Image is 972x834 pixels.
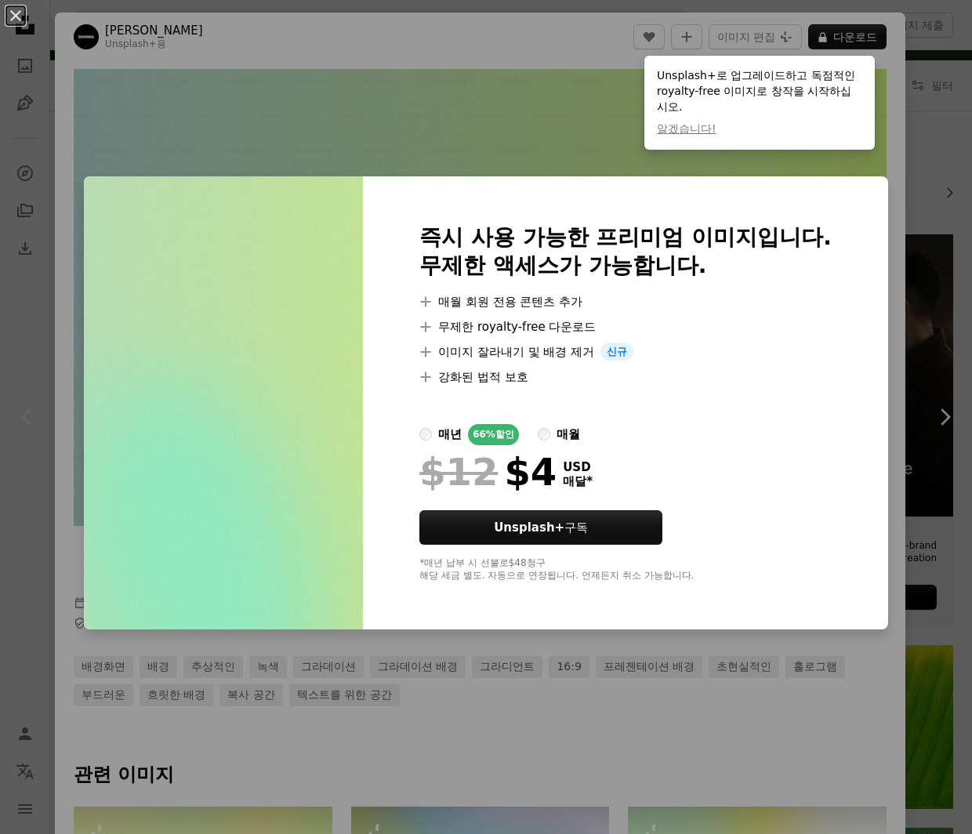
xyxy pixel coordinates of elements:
li: 무제한 royalty-free 다운로드 [419,317,832,336]
div: Unsplash+로 업그레이드하고 독점적인 royalty-free 이미지로 창작을 시작하십시오. [644,56,875,150]
input: 매년66%할인 [419,428,432,441]
img: premium_photo-1701519605767-4e007ae06aaa [84,176,363,630]
strong: Unsplash+ [494,520,564,535]
h2: 즉시 사용 가능한 프리미엄 이미지입니다. 무제한 액세스가 가능합니다. [419,223,832,280]
li: 이미지 잘라내기 및 배경 제거 [419,343,832,361]
div: 매월 [557,425,580,444]
button: Unsplash+구독 [419,510,662,545]
div: *매년 납부 시 선불로 $48 청구 해당 세금 별도. 자동으로 연장됩니다. 언제든지 취소 가능합니다. [419,557,832,582]
button: 알겠습니다! [657,121,716,137]
li: 매월 회원 전용 콘텐츠 추가 [419,292,832,311]
div: 66% 할인 [468,424,519,445]
input: 매월 [538,428,550,441]
div: 매년 [438,425,462,444]
span: USD [563,460,593,474]
li: 강화된 법적 보호 [419,368,832,386]
span: 신규 [600,343,633,361]
span: $12 [419,451,498,492]
div: $4 [419,451,557,492]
